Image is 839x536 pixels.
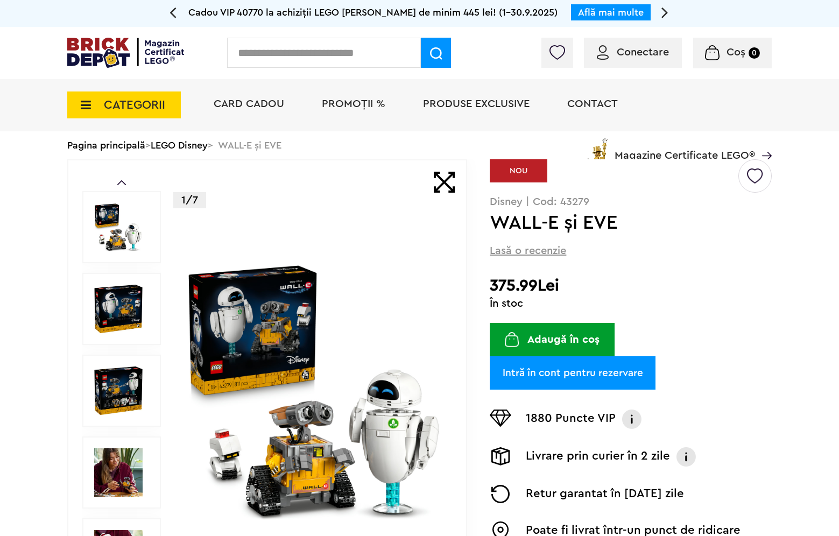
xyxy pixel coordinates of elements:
div: NOU [490,159,547,182]
a: Află mai multe [578,8,644,17]
img: Livrare [490,447,511,466]
a: PROMOȚII % [322,98,385,109]
img: Info VIP [621,410,643,429]
p: Retur garantat în [DATE] zile [526,485,684,503]
h2: 375.99Lei [490,276,772,295]
p: Livrare prin curier în 2 zile [526,447,670,467]
img: WALL-E şi EVE [185,262,443,520]
a: Magazine Certificate LEGO® [755,136,772,147]
h1: WALL-E şi EVE [490,213,737,232]
img: WALL-E şi EVE LEGO 43279 [94,366,143,415]
img: Puncte VIP [490,410,511,427]
span: Coș [727,47,745,58]
span: Cadou VIP 40770 la achiziții LEGO [PERSON_NAME] de minim 445 lei! (1-30.9.2025) [188,8,558,17]
p: 1/7 [173,192,206,208]
a: Intră în cont pentru rezervare [490,356,655,390]
img: WALL-E şi EVE [94,285,143,333]
span: Lasă o recenzie [490,243,566,258]
p: Disney | Cod: 43279 [490,196,772,207]
span: Conectare [617,47,669,58]
img: Returnare [490,485,511,503]
img: Seturi Lego WALL-E şi EVE [94,448,143,497]
button: Adaugă în coș [490,323,615,356]
p: 1880 Puncte VIP [526,410,616,429]
span: Magazine Certificate LEGO® [615,136,755,161]
a: Contact [567,98,618,109]
span: CATEGORII [104,99,165,111]
a: Conectare [597,47,669,58]
div: În stoc [490,298,772,309]
a: Prev [117,180,126,185]
img: Info livrare prin curier [675,447,697,467]
small: 0 [749,47,760,59]
img: WALL-E şi EVE [94,203,143,251]
a: Produse exclusive [423,98,530,109]
a: Card Cadou [214,98,284,109]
